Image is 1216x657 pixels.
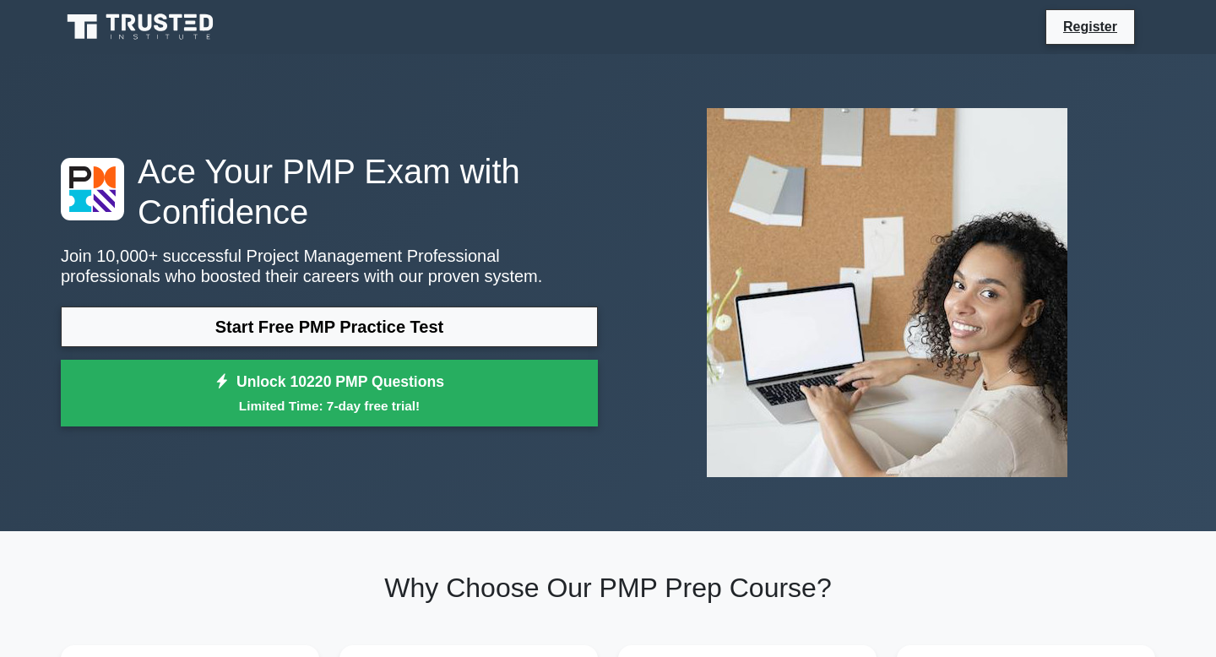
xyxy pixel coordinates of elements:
[61,360,598,427] a: Unlock 10220 PMP QuestionsLimited Time: 7-day free trial!
[61,246,598,286] p: Join 10,000+ successful Project Management Professional professionals who boosted their careers w...
[82,396,577,415] small: Limited Time: 7-day free trial!
[61,572,1155,604] h2: Why Choose Our PMP Prep Course?
[61,307,598,347] a: Start Free PMP Practice Test
[61,151,598,232] h1: Ace Your PMP Exam with Confidence
[1053,16,1127,37] a: Register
